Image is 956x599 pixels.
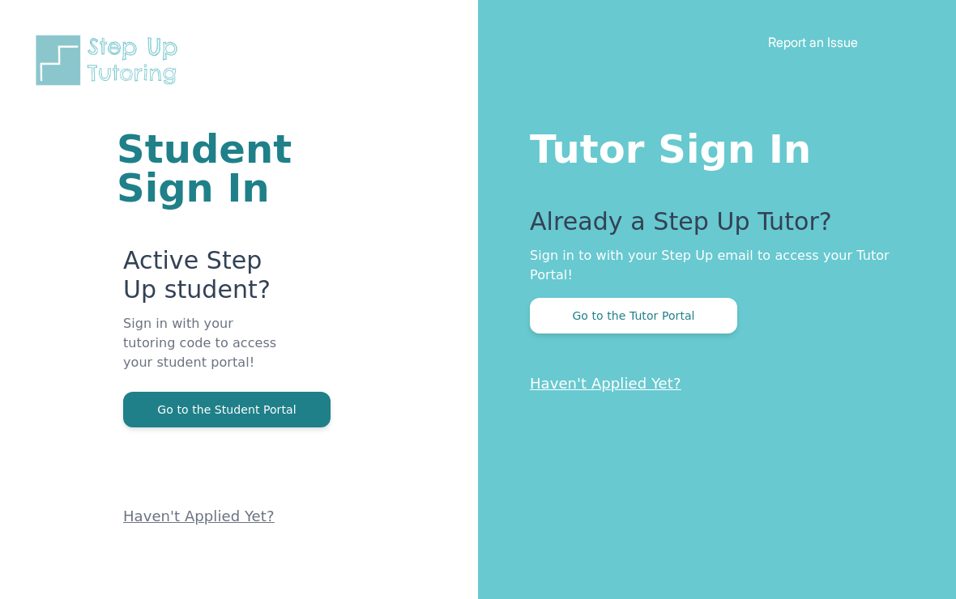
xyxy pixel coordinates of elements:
[123,508,275,525] a: Haven't Applied Yet?
[530,298,737,333] button: Go to the Tutor Portal
[123,401,331,417] a: Go to the Student Portal
[530,246,891,285] p: Sign in to with your Step Up email to access your Tutor Portal!
[530,123,891,168] h1: Tutor Sign In
[123,246,284,314] p: Active Step Up student?
[32,32,188,88] img: Step Up Tutoring horizontal logo
[123,392,331,427] button: Go to the Student Portal
[530,308,737,323] a: Go to the Tutor Portal
[117,130,284,207] h1: Student Sign In
[530,375,681,392] a: Haven't Applied Yet?
[530,207,891,246] p: Already a Step Up Tutor?
[768,34,858,50] a: Report an Issue
[123,314,284,392] p: Sign in with your tutoring code to access your student portal!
